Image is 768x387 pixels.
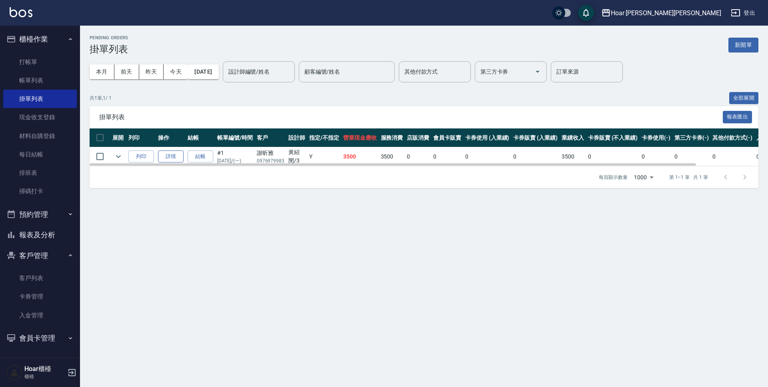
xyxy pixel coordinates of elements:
[128,150,154,163] button: 列印
[631,166,656,188] div: 1000
[379,128,405,147] th: 服務消費
[215,147,255,166] td: # 1
[6,365,22,381] img: Person
[112,150,124,162] button: expand row
[3,182,77,201] a: 掃碼打卡
[405,147,431,166] td: 0
[3,306,77,325] a: 入金管理
[560,147,586,166] td: 3500
[3,71,77,90] a: 帳單列表
[3,204,77,225] button: 預約管理
[126,128,156,147] th: 列印
[3,145,77,164] a: 每日結帳
[3,29,77,50] button: 櫃檯作業
[586,147,640,166] td: 0
[286,128,307,147] th: 設計師
[431,128,463,147] th: 會員卡販賣
[723,111,752,123] button: 報表匯出
[3,245,77,266] button: 客戶管理
[640,128,672,147] th: 卡券使用(-)
[114,64,139,79] button: 前天
[255,147,287,166] td: 謝昕雅
[99,113,723,121] span: 掛單列表
[307,128,341,147] th: 指定/不指定
[286,147,307,166] td: 黃紹閔 /3
[511,128,560,147] th: 卡券販賣 (入業績)
[611,8,721,18] div: Hoar [PERSON_NAME][PERSON_NAME]
[599,174,628,181] p: 每頁顯示數量
[728,41,758,48] a: 新開單
[90,35,128,40] h2: Pending Orders
[379,147,405,166] td: 3500
[710,147,754,166] td: 0
[139,64,164,79] button: 昨天
[3,164,77,182] a: 排班表
[3,269,77,287] a: 客戶列表
[90,44,128,55] h3: 掛單列表
[578,5,594,21] button: save
[307,147,341,166] td: Y
[728,38,758,52] button: 新開單
[586,128,640,147] th: 卡券販賣 (不入業績)
[3,225,77,245] button: 報表及分析
[3,108,77,126] a: 現金收支登錄
[405,128,431,147] th: 店販消費
[560,128,586,147] th: 業績收入
[186,128,215,147] th: 結帳
[729,92,759,104] button: 全部展開
[90,94,112,102] p: 共 1 筆, 1 / 1
[188,150,213,163] button: 結帳
[188,64,218,79] button: [DATE]
[164,64,188,79] button: 今天
[728,6,758,20] button: 登出
[672,147,711,166] td: 0
[217,157,253,164] p: [DATE] / (一)
[257,157,285,164] p: 0976979983
[158,150,184,163] a: 詳情
[511,147,560,166] td: 0
[156,128,186,147] th: 操作
[3,53,77,71] a: 打帳單
[463,128,512,147] th: 卡券使用 (入業績)
[341,128,379,147] th: 營業現金應收
[24,365,65,373] h5: Hoar櫃檯
[3,127,77,145] a: 材料自購登錄
[110,128,126,147] th: 展開
[598,5,724,21] button: Hoar [PERSON_NAME][PERSON_NAME]
[531,65,544,78] button: Open
[90,64,114,79] button: 本月
[215,128,255,147] th: 帳單編號/時間
[10,7,32,17] img: Logo
[24,373,65,380] p: 櫃檯
[3,90,77,108] a: 掛單列表
[640,147,672,166] td: 0
[255,128,287,147] th: 客戶
[341,147,379,166] td: 3500
[3,328,77,349] button: 會員卡管理
[463,147,512,166] td: 0
[3,287,77,306] a: 卡券管理
[723,113,752,120] a: 報表匯出
[669,174,708,181] p: 第 1–1 筆 共 1 筆
[431,147,463,166] td: 0
[710,128,754,147] th: 其他付款方式(-)
[672,128,711,147] th: 第三方卡券(-)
